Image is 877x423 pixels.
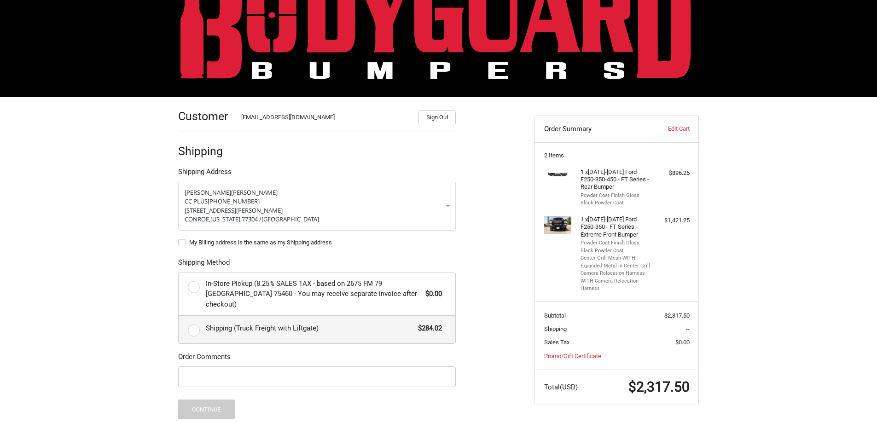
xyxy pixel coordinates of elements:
[544,383,578,391] span: Total (USD)
[686,325,690,332] span: --
[581,255,651,270] li: Center Grill Mesh WITH Expanded Metal in Center Grill
[581,239,651,255] li: Powder Coat Finish Gloss Black Powder Coat
[581,216,651,238] h4: 1 x [DATE]-[DATE] Ford F250-350 - FT Series - Extreme Front Bumper
[664,312,690,319] span: $2,317.50
[831,379,877,423] iframe: Chat Widget
[231,188,278,197] span: [PERSON_NAME]
[675,339,690,346] span: $0.00
[178,167,232,181] legend: Shipping Address
[185,206,283,214] span: [STREET_ADDRESS][PERSON_NAME]
[241,113,410,124] div: [EMAIL_ADDRESS][DOMAIN_NAME]
[178,257,230,272] legend: Shipping Method
[581,270,651,293] li: Camera Relocation Harness WITH Camera Relocation Harness
[208,197,260,205] span: [PHONE_NUMBER]
[581,192,651,207] li: Powder Coat Finish Gloss Black Powder Coat
[185,197,208,205] span: CC PLUS
[653,168,690,178] div: $896.25
[178,109,232,123] h2: Customer
[178,400,235,419] button: Continue
[544,353,601,359] a: Promo/Gift Certificate
[544,339,569,346] span: Sales Tax
[581,168,651,191] h4: 1 x [DATE]-[DATE] Ford F250-350-450 - FT Series - Rear Bumper
[544,124,644,133] h3: Order Summary
[418,110,456,124] button: Sign Out
[628,379,690,395] span: $2,317.50
[413,323,442,334] span: $284.02
[206,278,421,310] span: In-Store Pickup (8.25% SALES TAX - based on 2675 FM 79 [GEOGRAPHIC_DATA] 75460 - You may receive ...
[421,289,442,299] span: $0.00
[544,152,690,159] h3: 2 Items
[178,352,231,366] legend: Order Comments
[178,144,232,158] h2: Shipping
[261,215,319,223] span: [GEOGRAPHIC_DATA]
[242,215,261,223] span: 77304 /
[185,188,231,197] span: [PERSON_NAME]
[185,215,210,223] span: CONROE,
[544,312,566,319] span: Subtotal
[206,323,414,334] span: Shipping (Truck Freight with Liftgate)
[178,239,456,246] label: My Billing address is the same as my Shipping address
[544,325,567,332] span: Shipping
[653,216,690,225] div: $1,421.25
[644,124,689,133] a: Edit Cart
[210,215,242,223] span: [US_STATE],
[178,182,456,231] a: Enter or select a different address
